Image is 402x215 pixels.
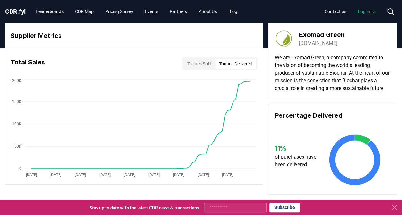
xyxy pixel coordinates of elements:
[353,6,382,17] a: Log in
[299,40,337,47] a: [DOMAIN_NAME]
[31,6,69,17] a: Leaderboards
[12,78,21,83] tspan: 200K
[198,173,209,177] tspan: [DATE]
[275,144,320,153] h3: 11 %
[5,8,26,15] span: CDR fyi
[19,167,21,171] tspan: 0
[11,57,45,70] h3: Total Sales
[50,173,61,177] tspan: [DATE]
[299,30,345,40] h3: Exomad Green
[275,111,390,120] h3: Percentage Delivered
[124,173,135,177] tspan: [DATE]
[319,6,382,17] nav: Main
[11,31,257,41] h3: Supplier Metrics
[148,173,160,177] tspan: [DATE]
[12,122,21,126] tspan: 100K
[99,173,111,177] tspan: [DATE]
[193,6,222,17] a: About Us
[17,8,19,15] span: .
[184,59,215,69] button: Tonnes Sold
[319,6,351,17] a: Contact us
[215,59,256,69] button: Tonnes Delivered
[275,153,320,168] p: of purchases have been delivered
[275,30,293,48] img: Exomad Green-logo
[26,173,37,177] tspan: [DATE]
[165,6,192,17] a: Partners
[100,6,138,17] a: Pricing Survey
[31,6,242,17] nav: Main
[75,173,86,177] tspan: [DATE]
[14,144,21,149] tspan: 50K
[173,173,184,177] tspan: [DATE]
[140,6,163,17] a: Events
[70,6,99,17] a: CDR Map
[5,7,26,16] a: CDR.fyi
[223,6,242,17] a: Blog
[358,8,376,15] span: Log in
[12,100,21,104] tspan: 150K
[275,54,390,92] p: We are Exomad Green, a company committed to the vision of becoming the world s leading producer o...
[222,173,233,177] tspan: [DATE]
